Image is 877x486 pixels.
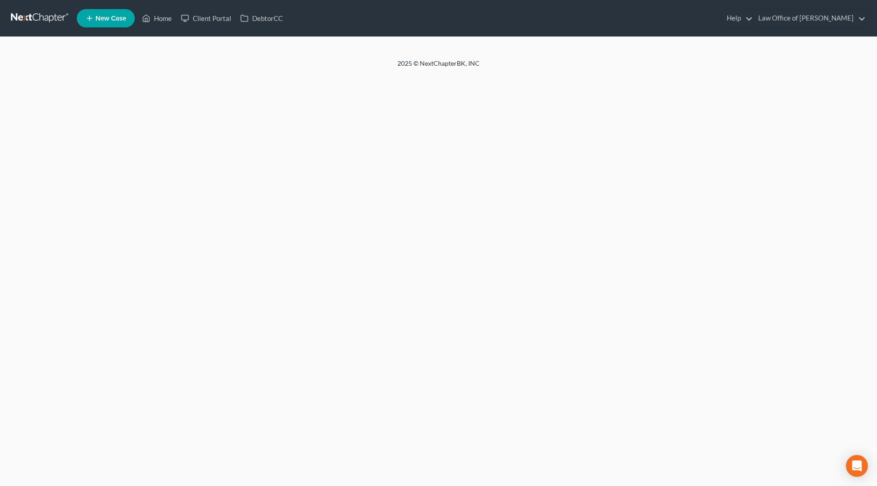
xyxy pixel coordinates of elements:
[77,9,135,27] new-legal-case-button: New Case
[178,59,699,75] div: 2025 © NextChapterBK, INC
[846,455,868,477] div: Open Intercom Messenger
[754,10,866,26] a: Law Office of [PERSON_NAME]
[176,10,236,26] a: Client Portal
[722,10,753,26] a: Help
[137,10,176,26] a: Home
[236,10,287,26] a: DebtorCC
